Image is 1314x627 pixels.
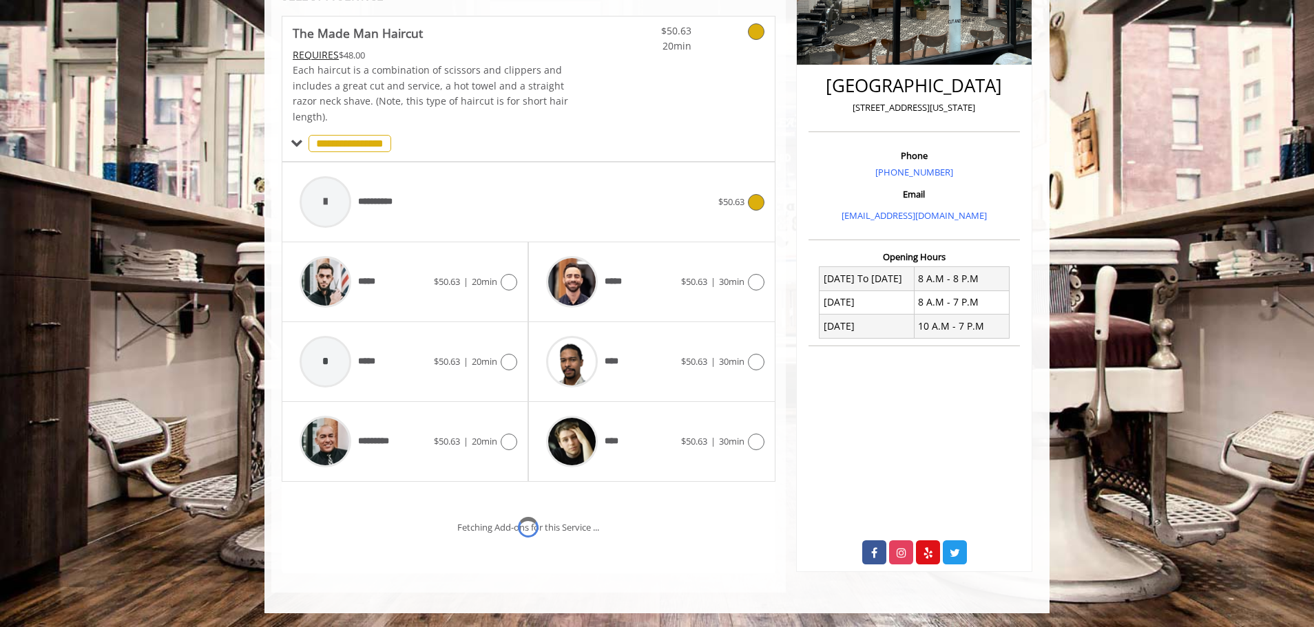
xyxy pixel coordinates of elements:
[293,47,570,63] div: $48.00
[719,355,744,368] span: 30min
[293,48,339,61] span: This service needs some Advance to be paid before we block your appointment
[293,23,423,43] b: The Made Man Haircut
[914,290,1009,314] td: 8 A.M - 7 P.M
[718,195,744,208] span: $50.63
[472,355,497,368] span: 20min
[719,435,744,447] span: 30min
[610,39,691,54] span: 20min
[711,435,716,447] span: |
[719,275,744,288] span: 30min
[914,315,1009,338] td: 10 A.M - 7 P.M
[812,100,1016,115] p: [STREET_ADDRESS][US_STATE]
[472,435,497,447] span: 20min
[434,355,460,368] span: $50.63
[434,435,460,447] span: $50.63
[820,315,915,338] td: [DATE]
[434,275,460,288] span: $50.63
[820,267,915,290] td: [DATE] To [DATE]
[681,435,707,447] span: $50.63
[681,355,707,368] span: $50.63
[812,76,1016,96] h2: [GEOGRAPHIC_DATA]
[463,355,468,368] span: |
[457,520,599,535] div: Fetching Add-ons for this Service ...
[472,275,497,288] span: 20min
[812,151,1016,160] h3: Phone
[463,435,468,447] span: |
[812,189,1016,199] h3: Email
[711,355,716,368] span: |
[463,275,468,288] span: |
[711,275,716,288] span: |
[610,23,691,39] span: $50.63
[842,209,987,222] a: [EMAIL_ADDRESS][DOMAIN_NAME]
[809,252,1020,262] h3: Opening Hours
[875,166,953,178] a: [PHONE_NUMBER]
[293,63,568,123] span: Each haircut is a combination of scissors and clippers and includes a great cut and service, a ho...
[820,290,915,314] td: [DATE]
[681,275,707,288] span: $50.63
[914,267,1009,290] td: 8 A.M - 8 P.M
